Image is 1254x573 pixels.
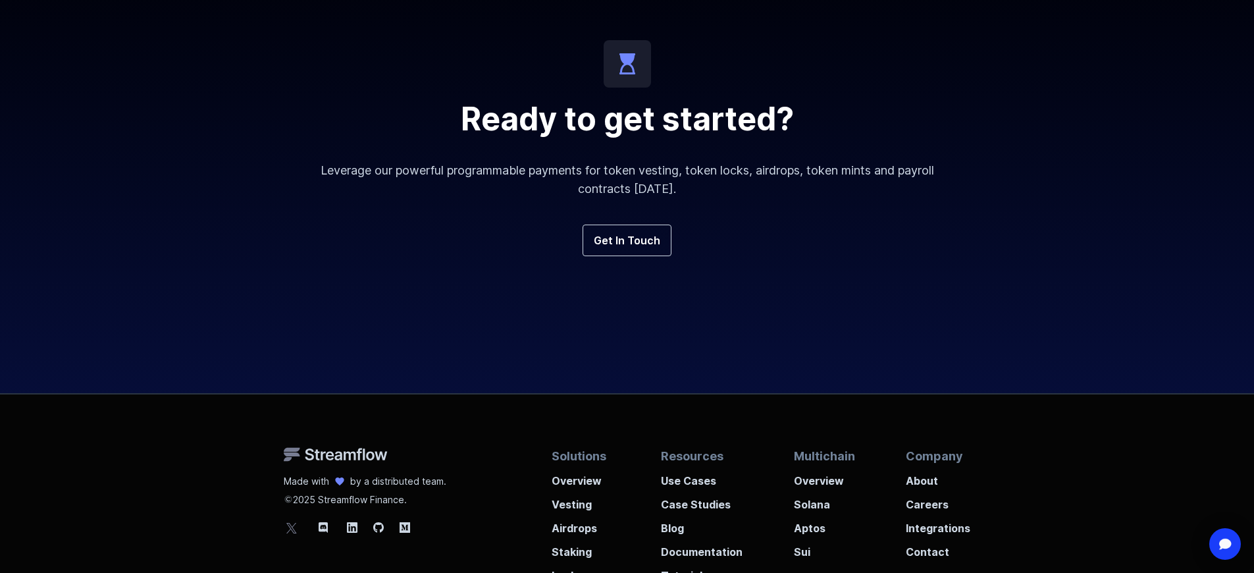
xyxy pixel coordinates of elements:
a: Careers [906,489,970,512]
a: Overview [552,465,610,489]
img: Streamflow Logo [284,447,388,462]
a: Use Cases [661,465,743,489]
p: 2025 Streamflow Finance. [284,488,446,506]
a: Staking [552,536,610,560]
p: by a distributed team. [350,475,446,488]
a: Sui [794,536,855,560]
a: Vesting [552,489,610,512]
a: Airdrops [552,512,610,536]
h2: Ready to get started? [311,103,943,135]
a: Solana [794,489,855,512]
p: Resources [661,447,743,465]
p: Solutions [552,447,610,465]
p: Multichain [794,447,855,465]
a: Integrations [906,512,970,536]
a: Blog [661,512,743,536]
p: Leverage our powerful programmable payments for token vesting, token locks, airdrops, token mints... [311,161,943,198]
img: icon [604,40,651,88]
a: Aptos [794,512,855,536]
a: Case Studies [661,489,743,512]
p: Made with [284,475,329,488]
div: Open Intercom Messenger [1209,528,1241,560]
a: About [906,465,970,489]
a: Documentation [661,536,743,560]
a: Get In Touch [583,225,671,256]
p: Company [906,447,970,465]
a: Overview [794,465,855,489]
a: Contact [906,536,970,560]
